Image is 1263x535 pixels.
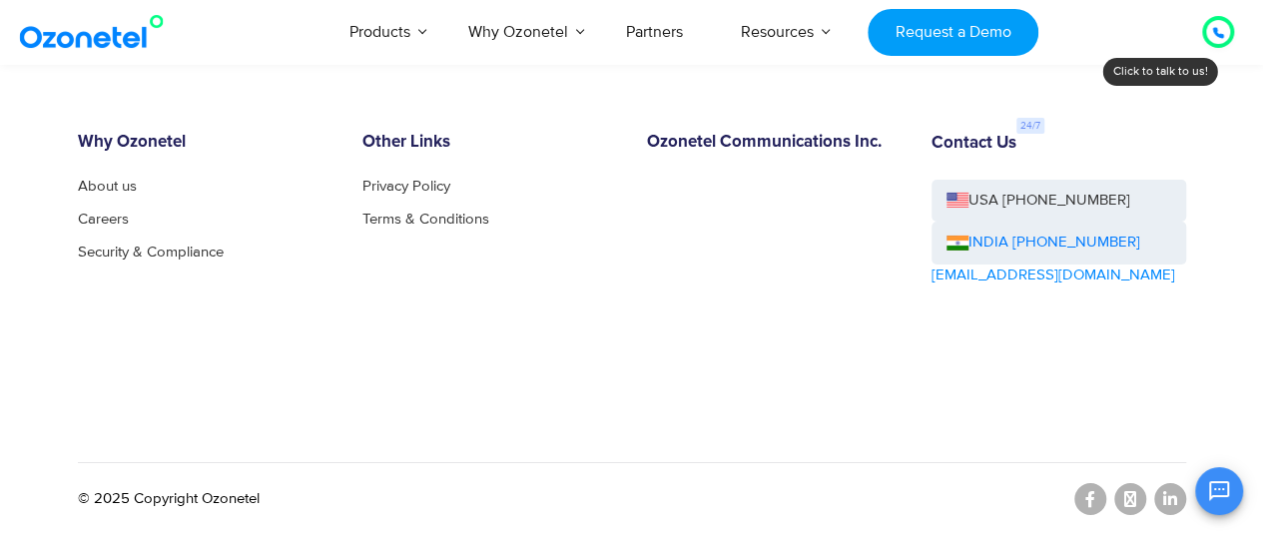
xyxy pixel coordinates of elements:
[362,133,617,153] h6: Other Links
[1195,467,1243,515] button: Open chat
[932,134,1016,154] h6: Contact Us
[78,488,260,511] p: © 2025 Copyright Ozonetel
[78,212,129,227] a: Careers
[78,133,332,153] h6: Why Ozonetel
[947,193,968,208] img: us-flag.png
[932,265,1175,287] a: [EMAIL_ADDRESS][DOMAIN_NAME]
[362,179,450,194] a: Privacy Policy
[362,212,489,227] a: Terms & Conditions
[78,245,224,260] a: Security & Compliance
[932,180,1186,223] a: USA [PHONE_NUMBER]
[947,232,1140,255] a: INDIA [PHONE_NUMBER]
[647,133,902,153] h6: Ozonetel Communications Inc.
[868,9,1038,56] a: Request a Demo
[78,179,137,194] a: About us
[947,236,968,251] img: ind-flag.png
